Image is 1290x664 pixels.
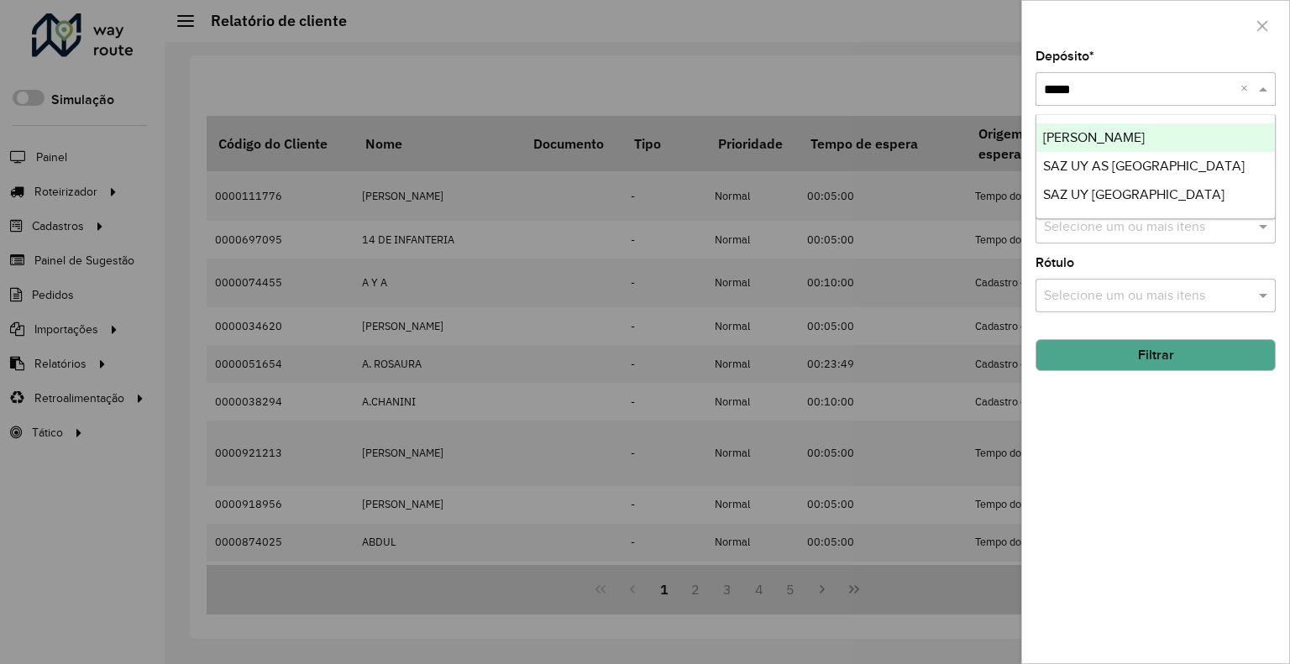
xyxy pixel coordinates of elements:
button: Filtrar [1036,339,1276,371]
span: Clear all [1240,79,1255,99]
span: SAZ UY AS [GEOGRAPHIC_DATA] [1043,159,1245,173]
span: SAZ UY [GEOGRAPHIC_DATA] [1043,187,1224,201]
label: Rótulo [1036,253,1074,273]
ng-dropdown-panel: Options list [1036,114,1276,219]
label: Depósito [1036,46,1094,66]
span: [PERSON_NAME] [1043,130,1145,144]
